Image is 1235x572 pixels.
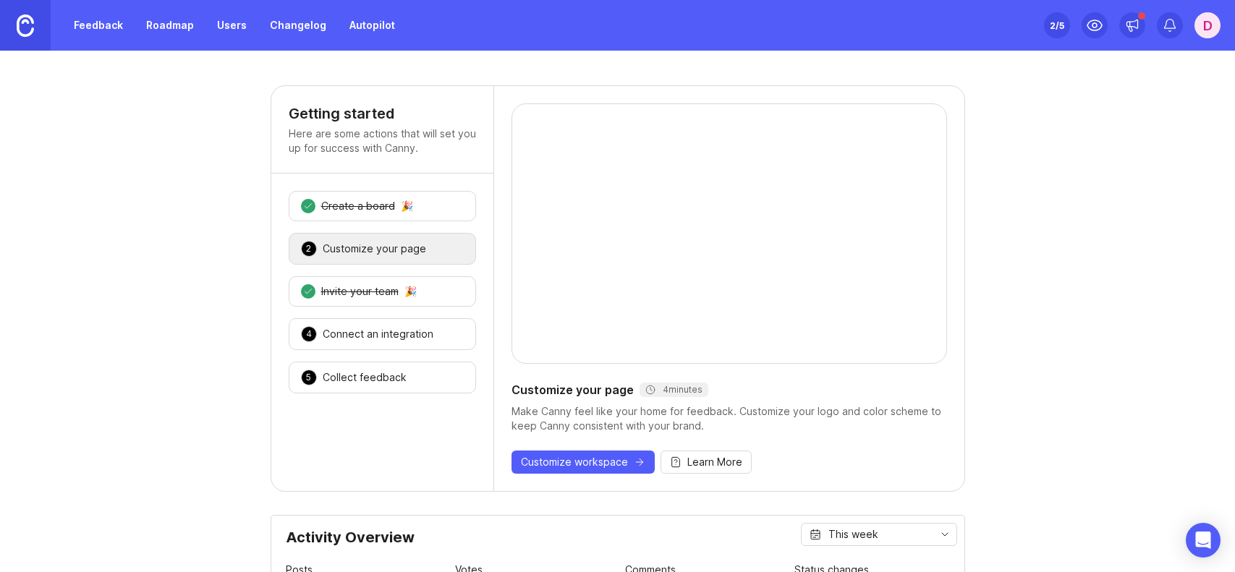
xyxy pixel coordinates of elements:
[301,370,317,385] div: 5
[321,284,399,299] div: Invite your team
[289,103,476,124] h4: Getting started
[512,381,947,398] div: Customize your page
[404,286,417,296] div: 🎉
[17,14,34,37] img: Canny Home
[645,384,703,396] div: 4 minutes
[1194,12,1221,38] button: D
[65,12,132,38] a: Feedback
[208,12,255,38] a: Users
[323,327,433,341] div: Connect an integration
[137,12,203,38] a: Roadmap
[341,12,404,38] a: Autopilot
[1050,15,1064,35] div: 2 /5
[261,12,335,38] a: Changelog
[828,526,878,542] div: This week
[301,326,317,342] div: 4
[321,199,395,213] div: Create a board
[1186,523,1221,558] div: Open Intercom Messenger
[512,404,947,433] div: Make Canny feel like your home for feedback. Customize your logo and color scheme to keep Canny c...
[323,370,407,385] div: Collect feedback
[286,530,950,556] div: Activity Overview
[512,451,655,474] button: Customize workspace
[661,451,752,474] button: Learn More
[933,529,956,540] svg: toggle icon
[401,201,413,211] div: 🎉
[687,455,742,469] span: Learn More
[289,127,476,155] p: Here are some actions that will set you up for success with Canny.
[1044,12,1070,38] button: 2/5
[323,242,426,256] div: Customize your page
[521,455,628,469] span: Customize workspace
[301,241,317,257] div: 2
